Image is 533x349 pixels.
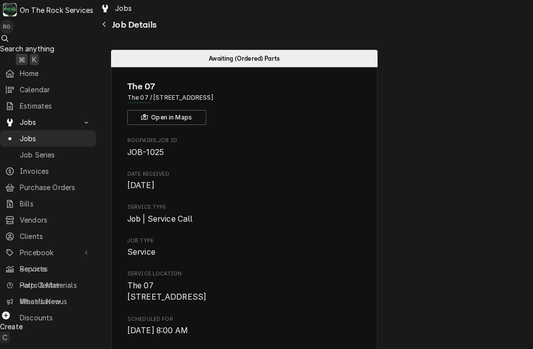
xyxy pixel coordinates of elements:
span: Clients [20,231,91,241]
span: [DATE] [127,181,154,190]
span: Help Center [20,280,90,290]
span: Job | Service Call [127,214,193,224]
span: [DATE] 8:00 AM [127,326,188,335]
span: Scheduled For [127,315,362,323]
span: What's New [20,296,90,307]
button: Open in Maps [127,110,206,125]
span: Job Series [20,150,91,160]
div: On The Rock Services [20,5,93,15]
span: Job Type [127,237,362,245]
span: Vendors [20,215,91,225]
div: Client Information [127,80,362,125]
span: The 07 [STREET_ADDRESS] [127,281,207,302]
span: C [2,332,7,343]
span: Invoices [20,166,91,176]
span: Jobs [20,117,76,127]
span: Purchase Orders [20,182,91,193]
span: Date Received [127,170,362,178]
div: Scheduled For [127,315,362,337]
span: JOB-1025 [127,148,164,157]
span: Roopairs Job ID [127,147,362,158]
div: Service Location [127,270,362,303]
div: O [3,3,17,17]
span: Calendar [20,84,91,95]
span: Scheduled For [127,325,362,337]
div: Date Received [127,170,362,192]
span: Home [20,68,91,78]
span: Service Location [127,270,362,278]
button: Navigate back [96,16,112,32]
span: Jobs [20,133,91,144]
span: Date Received [127,180,362,192]
span: Awaiting (Ordered) Parts [209,55,280,62]
span: Service [127,247,155,257]
span: Service Type [127,213,362,225]
span: K [32,54,37,65]
span: Discounts [20,312,91,323]
span: Reports [20,264,91,274]
span: Estimates [20,101,91,111]
span: Pricebook [20,247,76,258]
div: Roopairs Job ID [127,137,362,158]
span: Name [127,80,362,93]
div: On The Rock Services's Avatar [3,3,17,17]
span: Job Type [127,246,362,258]
span: Service Location [127,280,362,303]
span: Bills [20,198,91,209]
span: Service Type [127,203,362,211]
span: ⌘ [18,54,25,65]
div: Service Type [127,203,362,225]
span: Jobs [115,3,132,13]
div: Job Type [127,237,362,258]
span: Address [127,93,362,102]
div: Status [111,50,378,67]
span: Job Details [112,20,156,30]
span: Roopairs Job ID [127,137,362,145]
